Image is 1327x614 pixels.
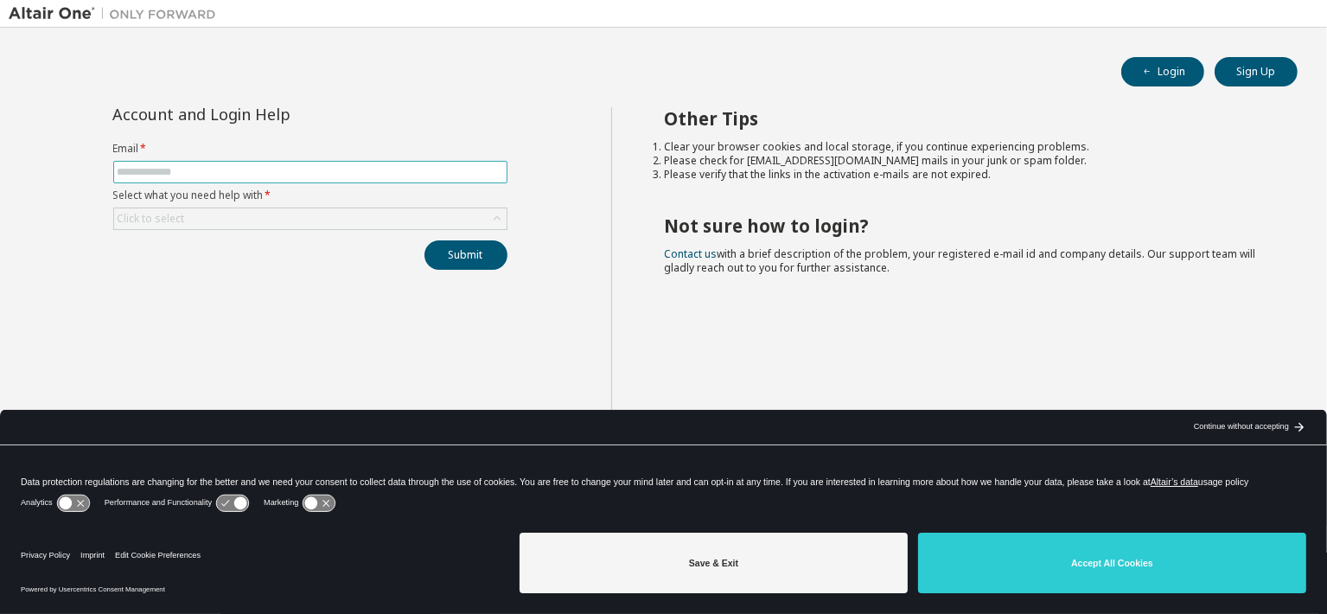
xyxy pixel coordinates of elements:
h2: Not sure how to login? [664,214,1266,237]
li: Please check for [EMAIL_ADDRESS][DOMAIN_NAME] mails in your junk or spam folder. [664,154,1266,168]
button: Submit [424,240,507,270]
div: Click to select [118,212,185,226]
button: Login [1121,57,1204,86]
label: Email [113,142,507,156]
a: Contact us [664,246,717,261]
li: Clear your browser cookies and local storage, if you continue experiencing problems. [664,140,1266,154]
div: Click to select [114,208,507,229]
li: Please verify that the links in the activation e-mails are not expired. [664,168,1266,182]
span: with a brief description of the problem, your registered e-mail id and company details. Our suppo... [664,246,1255,275]
div: Account and Login Help [113,107,429,121]
img: Altair One [9,5,225,22]
label: Select what you need help with [113,189,507,202]
button: Sign Up [1215,57,1298,86]
h2: Other Tips [664,107,1266,130]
